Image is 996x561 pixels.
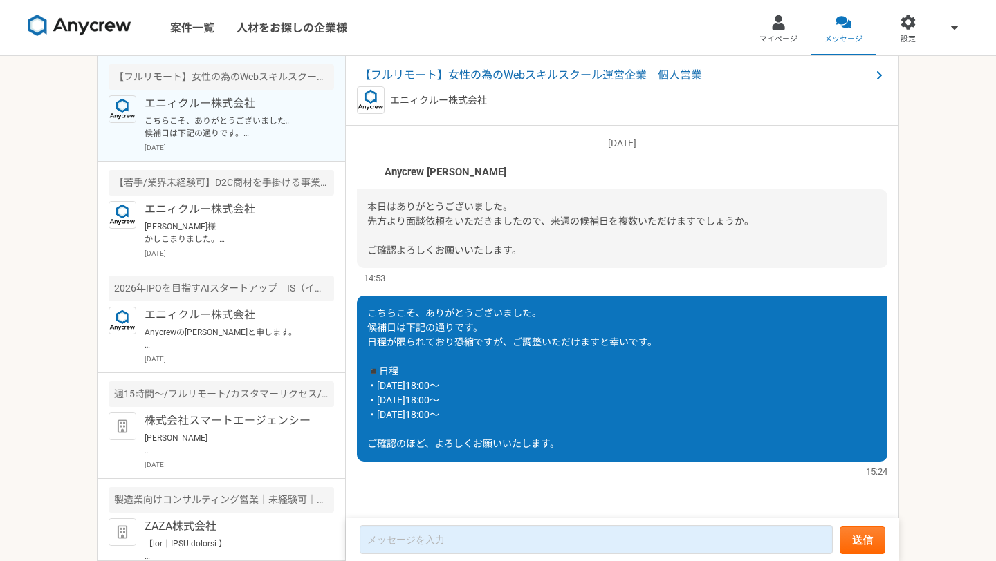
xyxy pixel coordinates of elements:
[390,93,487,108] p: エニィクルー株式会社
[109,307,136,334] img: logo_text_blue_01.png
[840,526,885,554] button: 送信
[901,34,916,45] span: 設定
[367,307,657,449] span: こちらこそ、ありがとうございました。 候補日は下記の通りです。 日程が限られており恐縮ですが、ご調整いただけますと幸いです。 ◾️日程 ・[DATE]18:00〜 ・[DATE]18:00〜 ・...
[145,142,334,153] p: [DATE]
[145,95,315,112] p: エニィクルー株式会社
[367,201,754,256] span: 本日はありがとうございました。 先方より面談依頼をいただきましたので、来週の候補日を複数いただけますでしょうか。 ご確認よろしくお願いいたします。
[109,518,136,546] img: default_org_logo-42cde973f59100197ec2c8e796e4974ac8490bb5b08a0eb061ff975e4574aa76.png
[145,115,315,140] p: こちらこそ、ありがとうございました。 候補日は下記の通りです。 日程が限られており恐縮ですが、ご調整いただけますと幸いです。 ◾️日程 ・[DATE]18:00〜 ・[DATE]18:00〜 ・...
[145,432,315,457] p: [PERSON_NAME] ご連絡遅くなり申し訳ございません。 [PERSON_NAME]です。 ご連絡ありがとうございます。 ぜひ面談のお時間をいただければと存じます。 下記URLより、[DA...
[364,272,385,285] span: 14:53
[109,487,334,513] div: 製造業向けコンサルティング営業｜未経験可｜法人営業としてキャリアアップしたい方
[357,162,378,182] img: S__5267474.jpg
[145,248,334,258] p: [DATE]
[145,412,315,429] p: 株式会社スマートエージェンシー
[145,307,315,323] p: エニィクルー株式会社
[109,412,136,440] img: default_org_logo-42cde973f59100197ec2c8e796e4974ac8490bb5b08a0eb061ff975e4574aa76.png
[759,34,797,45] span: マイページ
[360,67,871,84] span: 【フルリモート】女性の為のWebスキルスクール運営企業 個人営業
[866,465,887,478] span: 15:24
[109,95,136,123] img: logo_text_blue_01.png
[109,170,334,196] div: 【若手/業界未経験可】D2C商材を手掛ける事業会社でのSEOコンサル法人営業
[145,518,315,535] p: ZAZA株式会社
[109,381,334,407] div: 週15時間〜/フルリモート/カスタマーサクセス/AIツール導入支援担当!
[109,201,136,229] img: logo_text_blue_01.png
[357,86,385,114] img: logo_text_blue_01.png
[28,15,131,37] img: 8DqYSo04kwAAAAASUVORK5CYII=
[145,326,315,351] p: Anycrewの[PERSON_NAME]と申します。 プロフィールを拝見して、本案件でご活躍頂けるのではと思いご連絡を差し上げました。 案件ページの内容をご確認頂き、もし条件など合致されるよう...
[109,64,334,90] div: 【フルリモート】女性の為のWebスキルスクール運営企業 個人営業
[109,276,334,301] div: 2026年IPOを目指すAIスタートアップ IS（インサイドセールス）
[145,220,315,245] p: [PERSON_NAME]様 かしこまりました。 60hであれば可能にて企業様にご提案させていただきます。 尚、ご確認いただいているかもですが、本件出社も必要な案件になりますのでご理解いただけま...
[145,354,334,364] p: [DATE]
[357,136,887,151] p: [DATE]
[385,164,506,180] span: Anycrew [PERSON_NAME]
[145,201,315,218] p: エニィクルー株式会社
[824,34,863,45] span: メッセージ
[145,459,334,470] p: [DATE]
